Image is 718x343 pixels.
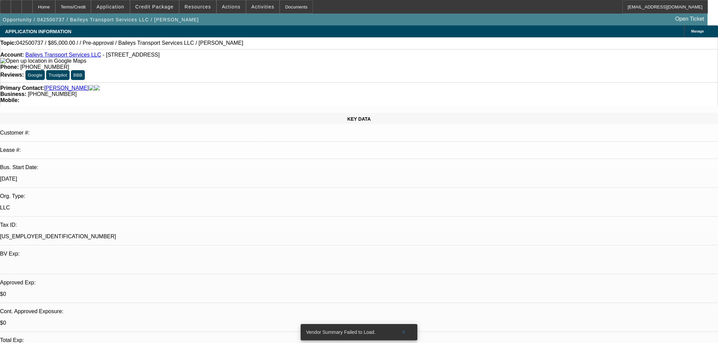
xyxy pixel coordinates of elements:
a: [PERSON_NAME] [44,85,89,91]
button: Actions [217,0,246,13]
strong: Business: [0,91,26,97]
button: Credit Package [130,0,179,13]
div: Vendor Summary Failed to Load. [301,324,393,340]
strong: Primary Contact: [0,85,44,91]
button: Google [25,70,45,80]
button: Activities [246,0,280,13]
span: Credit Package [135,4,174,9]
button: Resources [179,0,216,13]
strong: Phone: [0,64,19,70]
span: Actions [222,4,241,9]
button: X [393,326,415,338]
span: 042500737 / $85,000.00 / / Pre-approval / Baileys Transport Services LLC / [PERSON_NAME] [16,40,243,46]
span: Opportunity / 042500737 / Baileys Transport Services LLC / [PERSON_NAME] [3,17,199,22]
button: Trustpilot [46,70,69,80]
span: [PHONE_NUMBER] [28,91,77,97]
strong: Reviews: [0,72,24,78]
span: - [STREET_ADDRESS] [102,52,159,58]
span: Activities [251,4,275,9]
span: Resources [185,4,211,9]
a: View Google Maps [0,58,86,64]
span: Application [96,4,124,9]
a: Baileys Transport Services LLC [25,52,101,58]
strong: Topic: [0,40,16,46]
strong: Account: [0,52,24,58]
button: Application [91,0,129,13]
span: Manage [691,29,704,33]
button: BBB [71,70,85,80]
a: Open Ticket [673,13,707,25]
img: facebook-icon.png [89,85,94,91]
img: Open up location in Google Maps [0,58,86,64]
span: X [402,329,406,335]
strong: Mobile: [0,97,19,103]
span: [PHONE_NUMBER] [20,64,69,70]
span: APPLICATION INFORMATION [5,29,71,34]
span: KEY DATA [347,116,371,122]
img: linkedin-icon.png [94,85,100,91]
